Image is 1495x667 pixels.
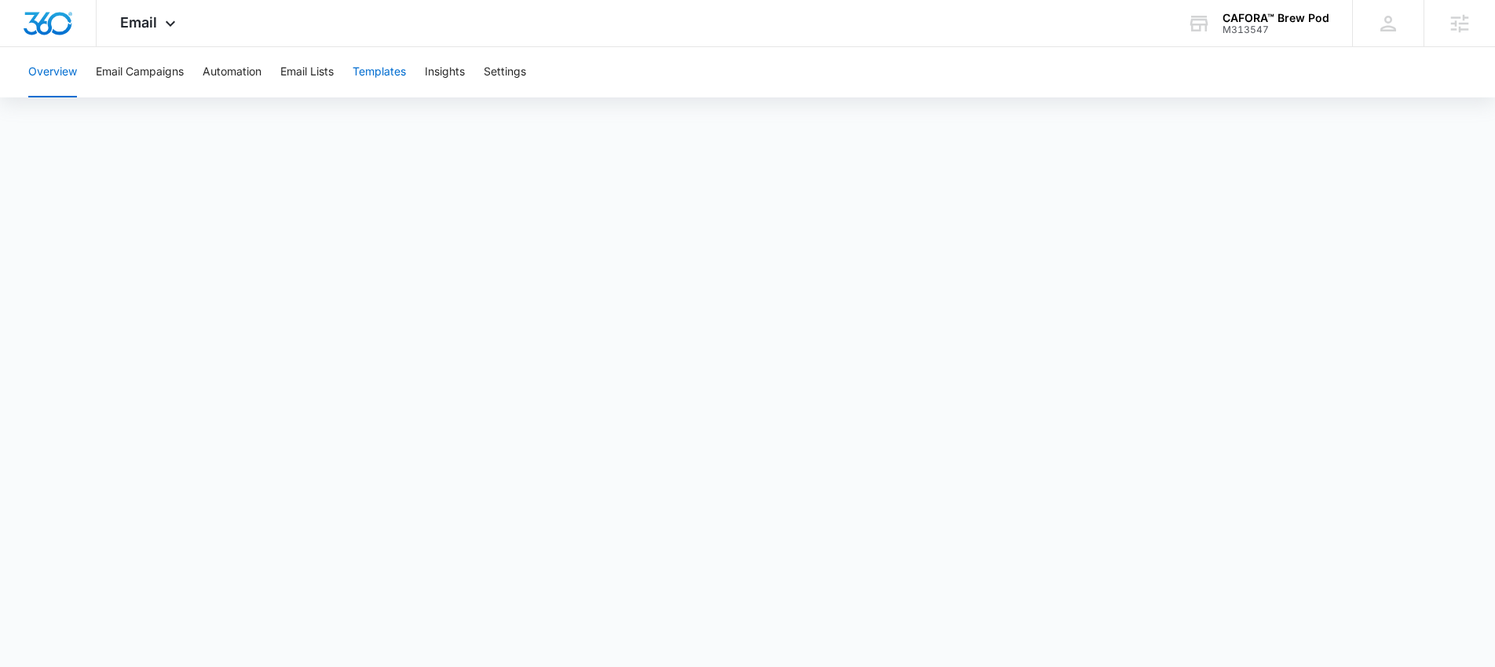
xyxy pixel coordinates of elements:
button: Email Lists [280,47,334,97]
button: Overview [28,47,77,97]
button: Settings [484,47,526,97]
div: account name [1223,12,1329,24]
button: Email Campaigns [96,47,184,97]
button: Automation [203,47,261,97]
span: Email [120,14,157,31]
button: Insights [425,47,465,97]
div: account id [1223,24,1329,35]
button: Templates [353,47,406,97]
